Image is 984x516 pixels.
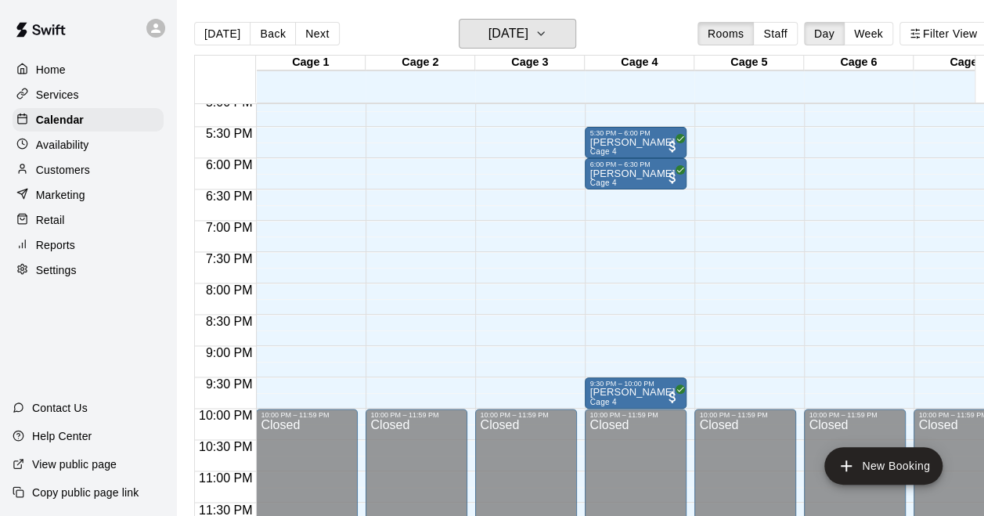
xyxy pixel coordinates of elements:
[36,187,85,203] p: Marketing
[194,22,251,45] button: [DATE]
[844,22,893,45] button: Week
[32,456,117,472] p: View public page
[665,389,680,405] span: All customers have paid
[366,56,475,70] div: Cage 2
[256,56,366,70] div: Cage 1
[804,22,845,45] button: Day
[36,112,84,128] p: Calendar
[585,56,694,70] div: Cage 4
[32,485,139,500] p: Copy public page link
[13,208,164,232] a: Retail
[589,380,682,388] div: 9:30 PM – 10:00 PM
[589,161,682,168] div: 6:00 PM – 6:30 PM
[32,428,92,444] p: Help Center
[202,221,257,234] span: 7:00 PM
[195,440,256,453] span: 10:30 PM
[665,139,680,154] span: All customers have paid
[589,411,682,419] div: 10:00 PM – 11:59 PM
[250,22,296,45] button: Back
[475,56,585,70] div: Cage 3
[195,471,256,485] span: 11:00 PM
[824,447,943,485] button: add
[202,377,257,391] span: 9:30 PM
[36,212,65,228] p: Retail
[202,346,257,359] span: 9:00 PM
[202,315,257,328] span: 8:30 PM
[589,129,682,137] div: 5:30 PM – 6:00 PM
[585,158,687,189] div: 6:00 PM – 6:30 PM: Ashton lee
[36,162,90,178] p: Customers
[13,58,164,81] a: Home
[36,87,79,103] p: Services
[295,22,339,45] button: Next
[697,22,754,45] button: Rooms
[589,179,616,187] span: Cage 4
[13,183,164,207] a: Marketing
[480,411,572,419] div: 10:00 PM – 11:59 PM
[202,158,257,171] span: 6:00 PM
[488,23,528,45] h6: [DATE]
[699,411,791,419] div: 10:00 PM – 11:59 PM
[195,409,256,422] span: 10:00 PM
[809,411,901,419] div: 10:00 PM – 11:59 PM
[36,137,89,153] p: Availability
[36,237,75,253] p: Reports
[585,377,687,409] div: 9:30 PM – 10:00 PM: Scott Langham
[13,233,164,257] a: Reports
[694,56,804,70] div: Cage 5
[32,400,88,416] p: Contact Us
[13,258,164,282] a: Settings
[202,252,257,265] span: 7:30 PM
[459,19,576,49] button: [DATE]
[804,56,914,70] div: Cage 6
[13,158,164,182] a: Customers
[261,411,353,419] div: 10:00 PM – 11:59 PM
[195,503,256,516] span: 11:30 PM
[202,283,257,297] span: 8:00 PM
[13,133,164,157] a: Availability
[36,62,66,78] p: Home
[589,398,616,406] span: Cage 4
[753,22,798,45] button: Staff
[202,127,257,140] span: 5:30 PM
[665,170,680,186] span: All customers have paid
[589,147,616,156] span: Cage 4
[585,127,687,158] div: 5:30 PM – 6:00 PM: Ashton lee
[13,108,164,132] a: Calendar
[13,83,164,106] a: Services
[370,411,463,419] div: 10:00 PM – 11:59 PM
[36,262,77,278] p: Settings
[202,189,257,203] span: 6:30 PM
